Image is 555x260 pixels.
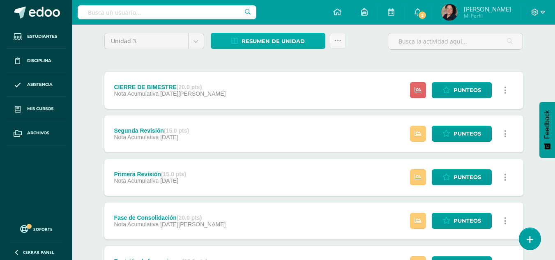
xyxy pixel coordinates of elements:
a: Punteos [432,82,492,98]
span: Cerrar panel [23,249,54,255]
a: Unidad 3 [105,33,204,49]
span: Nota Acumulativa [114,90,159,97]
strong: (20.0 pts) [177,214,202,221]
span: Punteos [454,170,481,185]
span: Estudiantes [27,33,57,40]
a: Soporte [10,223,62,234]
span: 2 [418,11,427,20]
span: Feedback [543,110,551,139]
span: Nota Acumulativa [114,177,159,184]
span: Archivos [27,130,49,136]
strong: (15.0 pts) [161,171,186,177]
span: [DATE] [160,134,178,140]
input: Busca la actividad aquí... [388,33,523,49]
strong: (20.0 pts) [177,84,202,90]
a: Resumen de unidad [211,33,325,49]
a: Archivos [7,121,66,145]
span: Soporte [33,226,53,232]
span: [DATE][PERSON_NAME] [160,90,226,97]
span: Punteos [454,213,481,228]
div: Fase de Consolidación [114,214,226,221]
a: Estudiantes [7,25,66,49]
span: Disciplina [27,58,51,64]
span: Mis cursos [27,106,53,112]
span: [PERSON_NAME] [464,5,511,13]
span: Asistencia [27,81,53,88]
strong: (15.0 pts) [164,127,189,134]
span: Nota Acumulativa [114,221,159,228]
span: Unidad 3 [111,33,182,49]
span: [DATE][PERSON_NAME] [160,221,226,228]
a: Disciplina [7,49,66,73]
span: Punteos [454,83,481,98]
a: Asistencia [7,73,66,97]
div: Primera Revisión [114,171,186,177]
a: Mis cursos [7,97,66,121]
a: Punteos [432,169,492,185]
input: Busca un usuario... [78,5,256,19]
span: Mi Perfil [464,12,511,19]
img: da8b3bfaf1883b6ea3f5f8b0aab8d636.png [441,4,458,21]
a: Punteos [432,213,492,229]
div: Segunda Revisión [114,127,189,134]
span: Punteos [454,126,481,141]
button: Feedback - Mostrar encuesta [539,102,555,158]
a: Punteos [432,126,492,142]
div: CIERRE DE BIMESTRE [114,84,226,90]
span: [DATE] [160,177,178,184]
span: Nota Acumulativa [114,134,159,140]
span: Resumen de unidad [242,34,305,49]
